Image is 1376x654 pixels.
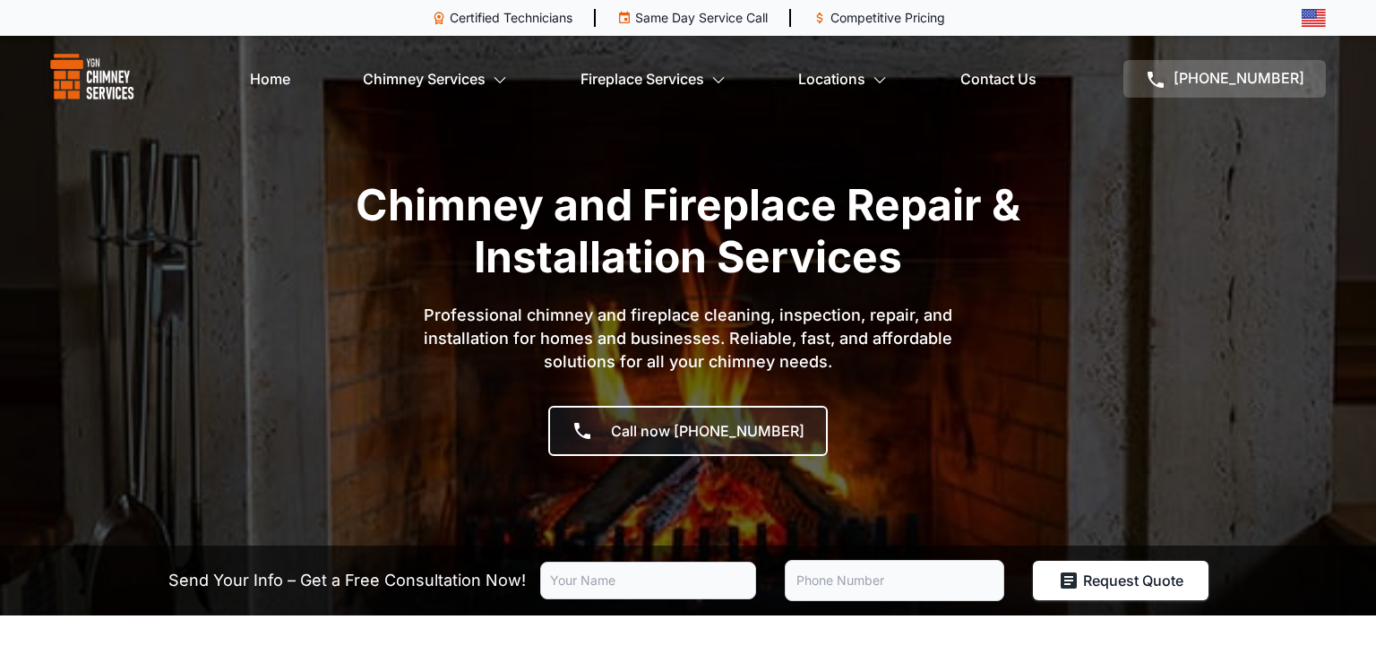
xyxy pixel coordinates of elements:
[540,562,756,599] input: Your Name
[339,179,1037,282] h1: Chimney and Fireplace Repair & Installation Services
[450,9,572,27] p: Certified Technicians
[960,61,1036,97] a: Contact Us
[250,61,290,97] a: Home
[1123,60,1326,98] a: [PHONE_NUMBER]
[363,61,507,97] a: Chimney Services
[830,9,945,27] p: Competitive Pricing
[1033,561,1208,600] button: Request Quote
[50,54,134,104] img: logo
[798,61,887,97] a: Locations
[785,560,1004,601] input: Phone Number
[168,568,526,593] p: Send Your Info – Get a Free Consultation Now!
[419,304,957,374] p: Professional chimney and fireplace cleaning, inspection, repair, and installation for homes and b...
[1174,69,1304,87] span: [PHONE_NUMBER]
[580,61,726,97] a: Fireplace Services
[635,9,768,27] p: Same Day Service Call
[548,406,828,456] a: Call now [PHONE_NUMBER]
